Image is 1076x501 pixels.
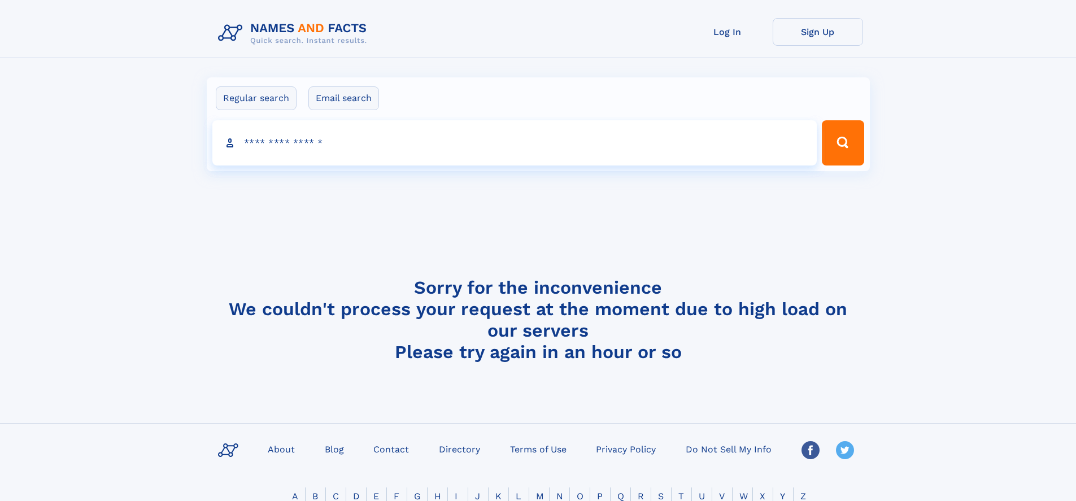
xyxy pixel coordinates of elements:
button: Search Button [822,120,864,165]
input: search input [212,120,817,165]
a: Directory [434,441,485,457]
a: Contact [369,441,413,457]
label: Email search [308,86,379,110]
img: Facebook [801,441,820,459]
img: Twitter [836,441,854,459]
label: Regular search [216,86,297,110]
a: Terms of Use [506,441,571,457]
img: Logo Names and Facts [214,18,376,49]
a: About [263,441,299,457]
a: Log In [682,18,773,46]
a: Do Not Sell My Info [681,441,776,457]
a: Blog [320,441,348,457]
a: Privacy Policy [591,441,660,457]
h4: Sorry for the inconvenience We couldn't process your request at the moment due to high load on ou... [214,277,863,363]
a: Sign Up [773,18,863,46]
